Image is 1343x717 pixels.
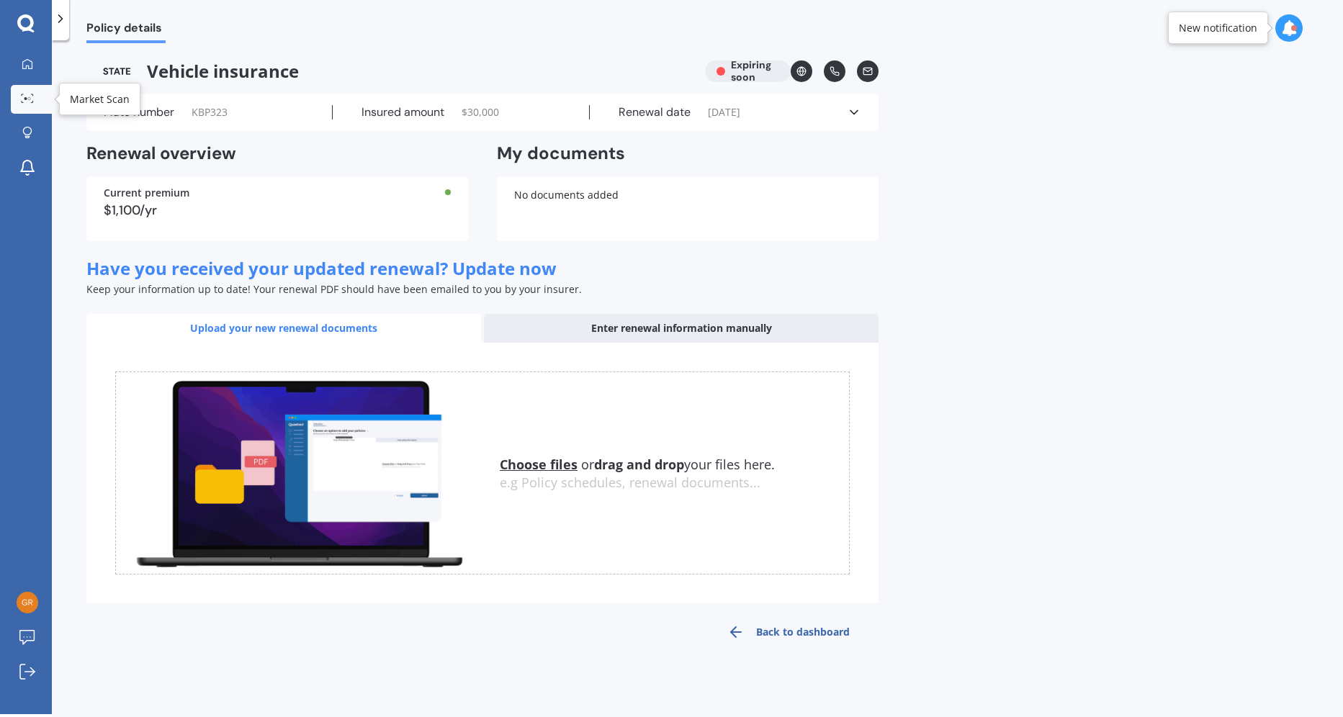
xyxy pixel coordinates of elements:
h2: Renewal overview [86,143,468,165]
div: Upload your new renewal documents [86,314,481,343]
div: New notification [1179,21,1257,35]
div: e.g Policy schedules, renewal documents... [500,475,849,491]
a: Back to dashboard [699,615,879,649]
span: or your files here. [500,456,775,473]
label: Renewal date [619,105,691,119]
span: KBP323 [192,105,228,119]
span: Keep your information up to date! Your renewal PDF should have been emailed to you by your insurer. [86,282,582,296]
img: d1b28619087a6978f6f5158f2d54cb05 [17,592,38,613]
label: Insured amount [361,105,444,119]
div: Market Scan [70,92,130,107]
span: Have you received your updated renewal? Update now [86,256,557,280]
h2: My documents [497,143,625,165]
div: Current premium [104,188,451,198]
div: No documents added [497,176,879,241]
img: upload.de96410c8ce839c3fdd5.gif [116,372,482,574]
u: Choose files [500,456,578,473]
span: Vehicle insurance [86,60,693,82]
div: $1,100/yr [104,204,451,217]
span: [DATE] [708,105,740,119]
span: Policy details [86,21,166,40]
div: Enter renewal information manually [484,314,879,343]
span: $ 30,000 [462,105,499,119]
b: drag and drop [594,456,684,473]
img: State-text-1.webp [86,60,147,82]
